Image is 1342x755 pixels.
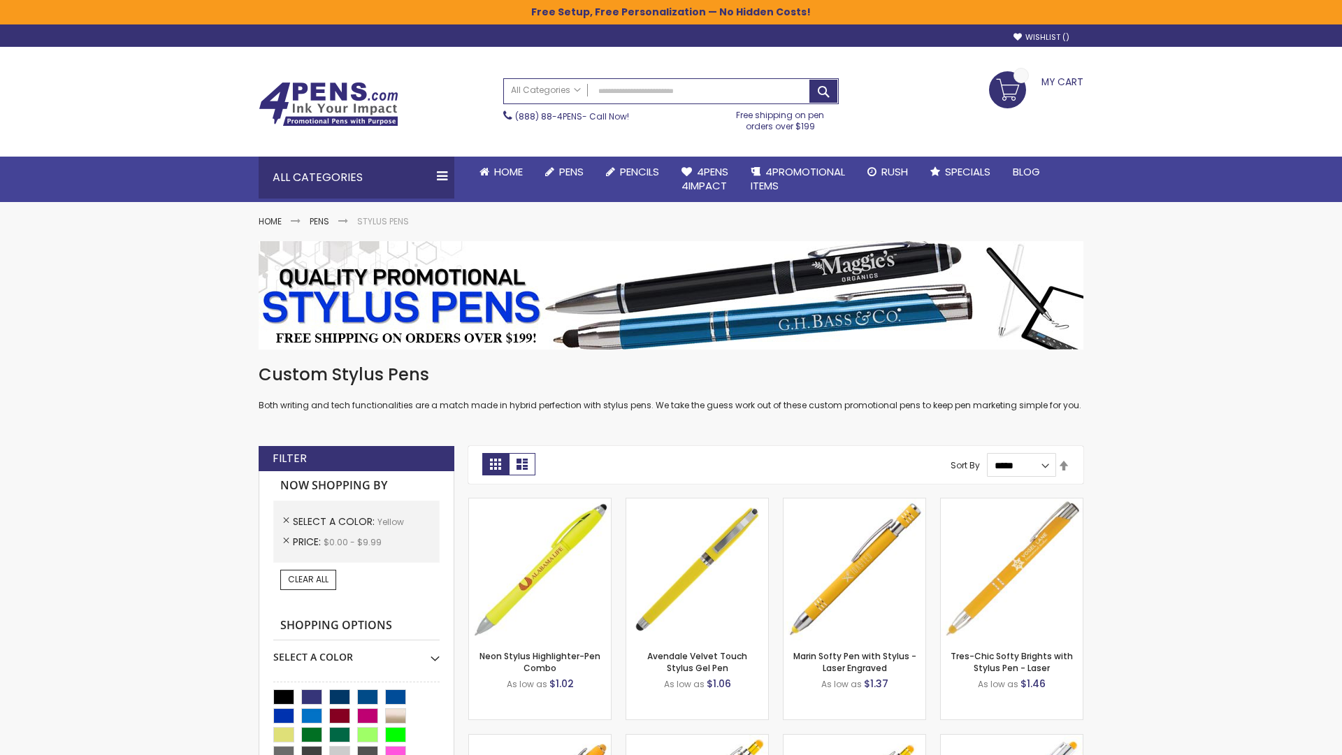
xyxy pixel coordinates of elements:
[1013,32,1069,43] a: Wishlist
[784,498,925,510] a: Marin Softy Pen with Stylus - Laser Engraved-Yellow
[978,678,1018,690] span: As low as
[941,734,1083,746] a: Tres-Chic Softy with Stylus Top Pen - ColorJet-Yellow
[310,215,329,227] a: Pens
[941,498,1083,510] a: Tres-Chic Softy Brights with Stylus Pen - Laser-Yellow
[482,453,509,475] strong: Grid
[357,215,409,227] strong: Stylus Pens
[1020,677,1046,691] span: $1.46
[549,677,574,691] span: $1.02
[595,157,670,187] a: Pencils
[469,734,611,746] a: Ellipse Softy Brights with Stylus Pen - Laser-Yellow
[784,734,925,746] a: Phoenix Softy Brights Gel with Stylus Pen - Laser-Yellow
[534,157,595,187] a: Pens
[919,157,1002,187] a: Specials
[259,82,398,127] img: 4Pens Custom Pens and Promotional Products
[324,536,382,548] span: $0.00 - $9.99
[494,164,523,179] span: Home
[626,734,768,746] a: Phoenix Softy Brights with Stylus Pen - Laser-Yellow
[468,157,534,187] a: Home
[259,241,1083,350] img: Stylus Pens
[259,364,1083,386] h1: Custom Stylus Pens
[681,164,728,193] span: 4Pens 4impact
[280,570,336,589] a: Clear All
[951,650,1073,673] a: Tres-Chic Softy Brights with Stylus Pen - Laser
[722,104,839,132] div: Free shipping on pen orders over $199
[881,164,908,179] span: Rush
[1013,164,1040,179] span: Blog
[259,157,454,199] div: All Categories
[273,611,440,641] strong: Shopping Options
[941,498,1083,640] img: Tres-Chic Softy Brights with Stylus Pen - Laser-Yellow
[259,364,1083,412] div: Both writing and tech functionalities are a match made in hybrid perfection with stylus pens. We ...
[273,451,307,466] strong: Filter
[626,498,768,640] img: Avendale Velvet Touch Stylus Gel Pen-Yellow
[507,678,547,690] span: As low as
[259,215,282,227] a: Home
[504,79,588,102] a: All Categories
[856,157,919,187] a: Rush
[273,471,440,501] strong: Now Shopping by
[647,650,747,673] a: Avendale Velvet Touch Stylus Gel Pen
[293,515,377,528] span: Select A Color
[515,110,629,122] span: - Call Now!
[951,459,980,471] label: Sort By
[626,498,768,510] a: Avendale Velvet Touch Stylus Gel Pen-Yellow
[469,498,611,640] img: Neon Stylus Highlighter-Pen Combo-Yellow
[511,85,581,96] span: All Categories
[670,157,739,202] a: 4Pens4impact
[559,164,584,179] span: Pens
[821,678,862,690] span: As low as
[469,498,611,510] a: Neon Stylus Highlighter-Pen Combo-Yellow
[288,573,329,585] span: Clear All
[377,516,404,528] span: Yellow
[739,157,856,202] a: 4PROMOTIONALITEMS
[784,498,925,640] img: Marin Softy Pen with Stylus - Laser Engraved-Yellow
[515,110,582,122] a: (888) 88-4PENS
[707,677,731,691] span: $1.06
[1002,157,1051,187] a: Blog
[664,678,705,690] span: As low as
[945,164,990,179] span: Specials
[793,650,916,673] a: Marin Softy Pen with Stylus - Laser Engraved
[620,164,659,179] span: Pencils
[293,535,324,549] span: Price
[479,650,600,673] a: Neon Stylus Highlighter-Pen Combo
[273,640,440,664] div: Select A Color
[864,677,888,691] span: $1.37
[751,164,845,193] span: 4PROMOTIONAL ITEMS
